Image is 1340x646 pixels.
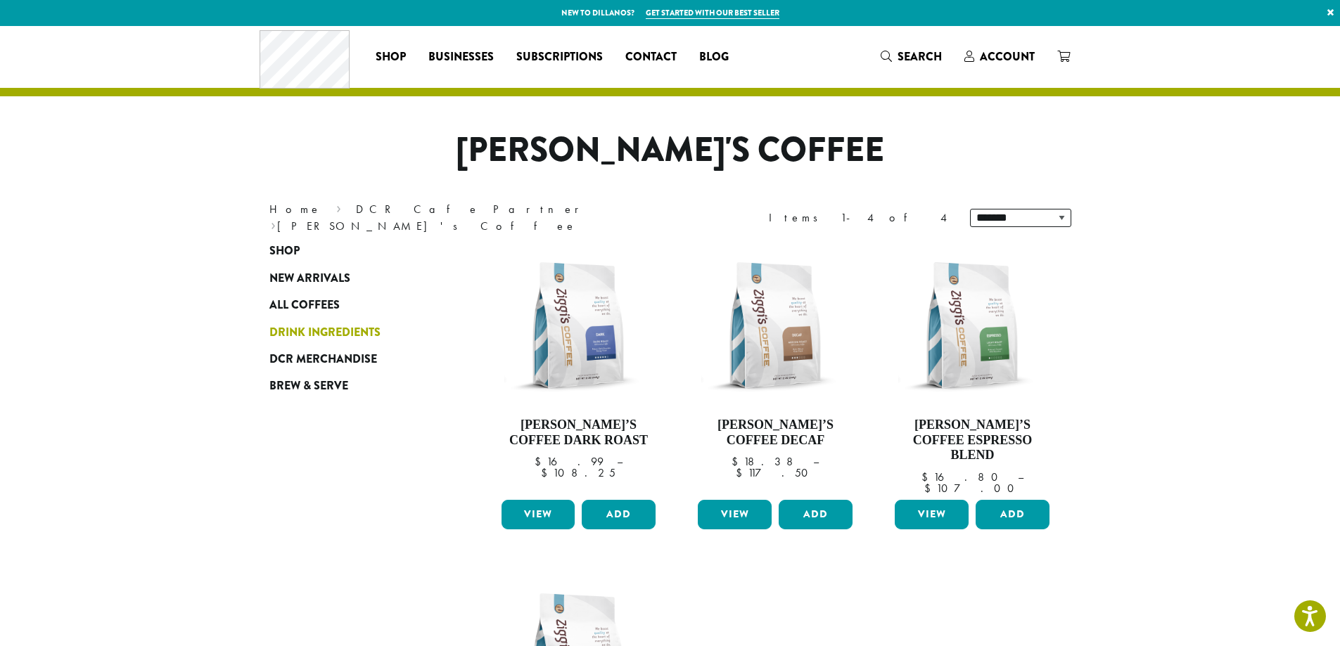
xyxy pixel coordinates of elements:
[269,351,377,368] span: DCR Merchandise
[617,454,623,469] span: –
[541,465,553,480] span: $
[625,49,677,66] span: Contact
[259,130,1082,171] h1: [PERSON_NAME]'s Coffee
[428,49,494,66] span: Businesses
[269,373,438,399] a: Brew & Serve
[694,245,856,494] a: [PERSON_NAME]’s Coffee Decaf
[336,196,341,218] span: ›
[694,418,856,448] h4: [PERSON_NAME]’s Coffee Decaf
[497,245,659,406] img: Ziggis-Dark-Blend-12-oz.png
[732,454,744,469] span: $
[269,270,350,288] span: New Arrivals
[698,500,772,529] a: View
[921,470,1004,484] bdi: 16.80
[694,245,856,406] img: Ziggis-Decaf-Blend-12-oz.png
[502,500,575,529] a: View
[898,49,942,65] span: Search
[269,292,438,318] a: All Coffees
[924,481,1021,496] bdi: 107.00
[376,49,406,66] span: Shop
[736,465,748,480] span: $
[891,418,1053,463] h4: [PERSON_NAME]’s Coffee Espresso Blend
[269,202,321,217] a: Home
[736,465,815,480] bdi: 117.50
[1018,470,1023,484] span: –
[535,454,547,469] span: $
[924,481,936,496] span: $
[498,245,660,494] a: [PERSON_NAME]’s Coffee Dark Roast
[541,465,615,480] bdi: 108.25
[269,265,438,292] a: New Arrivals
[582,500,656,529] button: Add
[869,45,953,68] a: Search
[699,49,729,66] span: Blog
[891,245,1053,494] a: [PERSON_NAME]’s Coffee Espresso Blend
[498,418,660,448] h4: [PERSON_NAME]’s Coffee Dark Roast
[516,49,603,66] span: Subscriptions
[891,245,1053,406] img: Ziggis-Espresso-Blend-12-oz.png
[356,202,589,217] a: DCR Cafe Partner
[269,297,340,314] span: All Coffees
[269,201,649,235] nav: Breadcrumb
[269,238,438,264] a: Shop
[269,346,438,373] a: DCR Merchandise
[980,49,1035,65] span: Account
[976,500,1049,529] button: Add
[269,324,381,342] span: Drink Ingredients
[769,209,949,226] div: Items 1-4 of 4
[732,454,800,469] bdi: 18.38
[813,454,819,469] span: –
[921,470,933,484] span: $
[269,318,438,345] a: Drink Ingredients
[269,243,300,260] span: Shop
[269,377,348,395] span: Brew & Serve
[271,213,276,235] span: ›
[779,500,853,529] button: Add
[364,46,417,68] a: Shop
[535,454,604,469] bdi: 16.99
[895,500,969,529] a: View
[646,7,779,19] a: Get started with our best seller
